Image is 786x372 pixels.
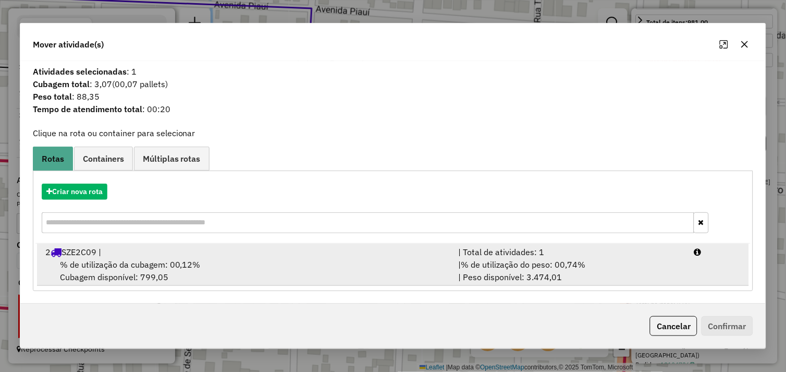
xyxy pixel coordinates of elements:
[143,154,201,163] span: Múltiplas rotas
[33,91,72,102] strong: Peso total
[694,248,702,256] i: Porcentagens após mover as atividades: Cubagem: 0,50% Peso: 3,27%
[112,79,168,89] span: (00,07 pallets)
[33,79,90,89] strong: Cubagem total
[33,127,195,139] label: Clique na rota ou container para selecionar
[33,66,127,77] strong: Atividades selecionadas
[27,103,760,115] span: : 00:20
[42,154,64,163] span: Rotas
[33,104,142,114] strong: Tempo de atendimento total
[33,38,104,51] span: Mover atividade(s)
[60,259,201,270] span: % de utilização da cubagem: 00,12%
[452,246,688,258] div: | Total de atividades: 1
[27,90,760,103] span: : 88,35
[461,259,585,270] span: % de utilização do peso: 00,74%
[42,184,107,200] button: Criar nova rota
[39,246,452,258] div: 2 SZE2C09 |
[716,36,732,53] button: Maximize
[27,78,760,90] span: : 3,07
[650,316,697,336] button: Cancelar
[39,258,452,283] div: Cubagem disponível: 799,05
[27,65,760,78] span: : 1
[452,258,688,283] div: | | Peso disponível: 3.474,01
[83,154,124,163] span: Containers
